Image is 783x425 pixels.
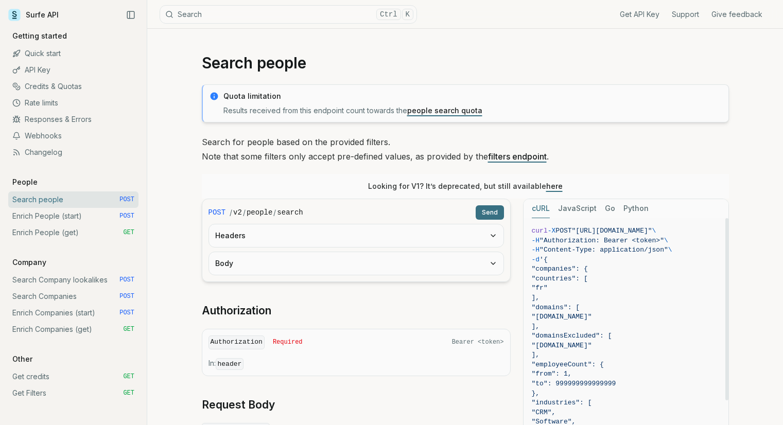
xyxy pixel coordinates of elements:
[476,205,504,220] button: Send
[123,373,134,381] span: GET
[223,91,722,101] p: Quota limitation
[8,354,37,364] p: Other
[160,5,417,24] button: SearchCtrlK
[8,385,138,401] a: Get Filters GET
[273,338,303,346] span: Required
[368,181,563,191] p: Looking for V1? It’s deprecated, but still available
[119,292,134,300] span: POST
[452,338,504,346] span: Bearer <token>
[532,313,592,321] span: "[DOMAIN_NAME]"
[8,368,138,385] a: Get credits GET
[8,144,138,161] a: Changelog
[202,54,729,72] h1: Search people
[555,227,571,235] span: POST
[230,207,232,218] span: /
[277,207,303,218] code: search
[202,135,729,164] p: Search for people based on the provided filters. Note that some filters only accept pre-defined v...
[558,199,597,218] button: JavaScript
[123,7,138,23] button: Collapse Sidebar
[532,265,588,273] span: "companies": {
[243,207,246,218] span: /
[8,257,50,268] p: Company
[8,95,138,111] a: Rate limits
[540,237,664,244] span: "Authorization: Bearer <token>"
[8,45,138,62] a: Quick start
[532,380,616,387] span: "to": 999999999999999
[8,62,138,78] a: API Key
[202,304,271,318] a: Authorization
[402,9,413,20] kbd: K
[532,294,540,302] span: ],
[123,389,134,397] span: GET
[407,106,482,115] a: people search quota
[532,370,572,378] span: "from": 1,
[532,361,604,368] span: "employeeCount": {
[532,342,592,349] span: "[DOMAIN_NAME]"
[664,237,668,244] span: \
[8,208,138,224] a: Enrich People (start) POST
[233,207,242,218] code: v2
[8,191,138,208] a: Search people POST
[119,212,134,220] span: POST
[8,321,138,338] a: Enrich Companies (get) GET
[8,7,59,23] a: Surfe API
[605,199,615,218] button: Go
[209,224,503,247] button: Headers
[548,227,556,235] span: -X
[572,227,652,235] span: "[URL][DOMAIN_NAME]"
[623,199,649,218] button: Python
[711,9,762,20] a: Give feedback
[532,332,612,340] span: "domainsExcluded": [
[532,389,540,397] span: },
[8,224,138,241] a: Enrich People (get) GET
[208,207,226,218] span: POST
[532,351,540,359] span: ],
[123,228,134,237] span: GET
[620,9,659,20] a: Get API Key
[119,309,134,317] span: POST
[532,237,540,244] span: -H
[532,284,548,292] span: "fr"
[546,182,563,190] a: here
[8,288,138,305] a: Search Companies POST
[209,252,503,275] button: Body
[376,9,401,20] kbd: Ctrl
[532,399,592,406] span: "industries": [
[223,105,722,116] p: Results received from this endpoint count towards the
[652,227,656,235] span: \
[540,256,548,263] span: '{
[202,398,275,412] a: Request Body
[532,409,556,416] span: "CRM",
[119,276,134,284] span: POST
[8,111,138,128] a: Responses & Errors
[247,207,272,218] code: people
[532,275,588,282] span: "countries": [
[672,9,699,20] a: Support
[532,304,580,311] span: "domains": [
[208,358,504,369] p: In:
[532,227,548,235] span: curl
[8,305,138,321] a: Enrich Companies (start) POST
[273,207,276,218] span: /
[123,325,134,333] span: GET
[532,199,550,218] button: cURL
[532,323,540,330] span: ],
[8,128,138,144] a: Webhooks
[8,272,138,288] a: Search Company lookalikes POST
[532,256,540,263] span: -d
[488,151,547,162] a: filters endpoint
[532,246,540,254] span: -H
[8,31,71,41] p: Getting started
[540,246,668,254] span: "Content-Type: application/json"
[208,335,265,349] code: Authorization
[216,358,244,370] code: header
[8,177,42,187] p: People
[668,246,672,254] span: \
[119,196,134,204] span: POST
[8,78,138,95] a: Credits & Quotas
